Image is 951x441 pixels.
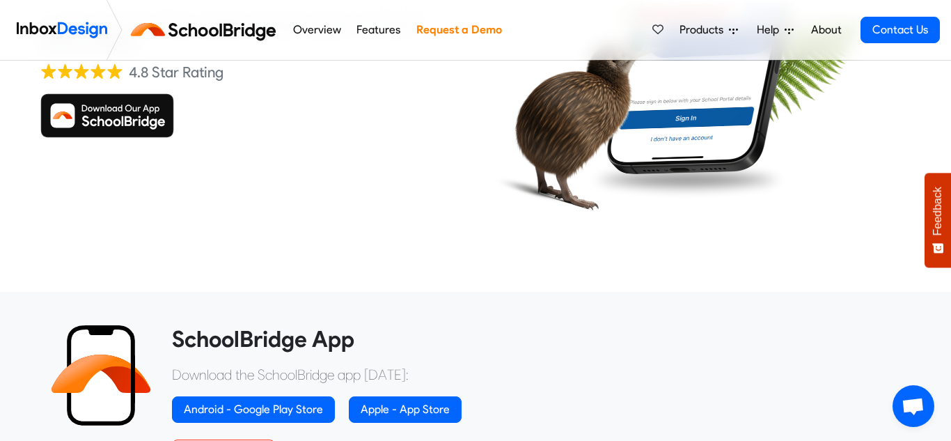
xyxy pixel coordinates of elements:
[860,17,940,43] a: Contact Us
[679,22,729,38] span: Products
[129,62,223,83] div: 4.8 Star Rating
[486,8,670,228] img: kiwi_bird.png
[893,385,934,427] a: Open chat
[289,16,345,44] a: Overview
[40,93,174,138] img: Download SchoolBridge App
[757,22,785,38] span: Help
[51,325,151,426] img: 2022_01_13_icon_sb_app.svg
[349,396,462,423] a: Apple - App Store
[128,13,285,47] img: schoolbridge logo
[925,173,951,268] button: Feedback - Show survey
[172,364,900,385] p: Download the SchoolBridge app [DATE]:
[353,16,404,44] a: Features
[807,16,845,44] a: About
[751,16,799,44] a: Help
[412,16,505,44] a: Request a Demo
[172,325,900,353] heading: SchoolBridge App
[172,396,335,423] a: Android - Google Play Store
[586,158,788,201] img: shadow.png
[932,187,944,235] span: Feedback
[674,16,744,44] a: Products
